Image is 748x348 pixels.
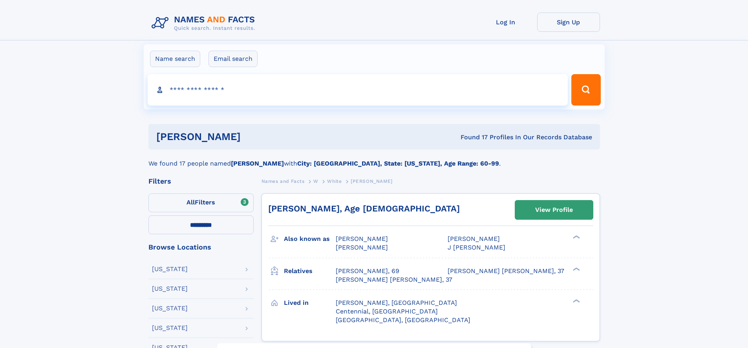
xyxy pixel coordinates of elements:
div: Found 17 Profiles In Our Records Database [351,133,592,142]
div: [US_STATE] [152,325,188,331]
a: [PERSON_NAME], Age [DEMOGRAPHIC_DATA] [268,204,460,213]
span: [PERSON_NAME], [GEOGRAPHIC_DATA] [336,299,457,306]
span: J [PERSON_NAME] [448,244,505,251]
div: [US_STATE] [152,266,188,272]
h3: Also known as [284,232,336,246]
span: W [313,179,318,184]
h1: [PERSON_NAME] [156,132,351,142]
h3: Relatives [284,264,336,278]
a: View Profile [515,200,593,219]
div: ❯ [571,266,580,271]
label: Name search [150,51,200,67]
b: [PERSON_NAME] [231,160,284,167]
b: City: [GEOGRAPHIC_DATA], State: [US_STATE], Age Range: 60-99 [297,160,499,167]
span: White [327,179,342,184]
span: [PERSON_NAME] [448,235,500,242]
a: Log In [474,13,537,32]
button: Search Button [571,74,600,106]
a: [PERSON_NAME] [PERSON_NAME], 37 [448,267,564,275]
div: Filters [148,178,254,185]
div: We found 17 people named with . [148,149,600,168]
input: search input [148,74,568,106]
a: W [313,176,318,186]
a: [PERSON_NAME] [PERSON_NAME], 37 [336,275,452,284]
span: Centennial, [GEOGRAPHIC_DATA] [336,308,438,315]
label: Filters [148,193,254,212]
span: [PERSON_NAME] [351,179,393,184]
h3: Lived in [284,296,336,310]
div: ❯ [571,298,580,303]
div: Browse Locations [148,244,254,251]
a: Sign Up [537,13,600,32]
div: View Profile [535,201,573,219]
img: Logo Names and Facts [148,13,262,34]
span: [PERSON_NAME] [336,244,388,251]
a: Names and Facts [262,176,305,186]
div: [US_STATE] [152,305,188,312]
div: ❯ [571,235,580,240]
label: Email search [208,51,258,67]
a: White [327,176,342,186]
span: [GEOGRAPHIC_DATA], [GEOGRAPHIC_DATA] [336,316,470,324]
div: [US_STATE] [152,286,188,292]
span: [PERSON_NAME] [336,235,388,242]
a: [PERSON_NAME], 69 [336,267,399,275]
span: All [187,199,195,206]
